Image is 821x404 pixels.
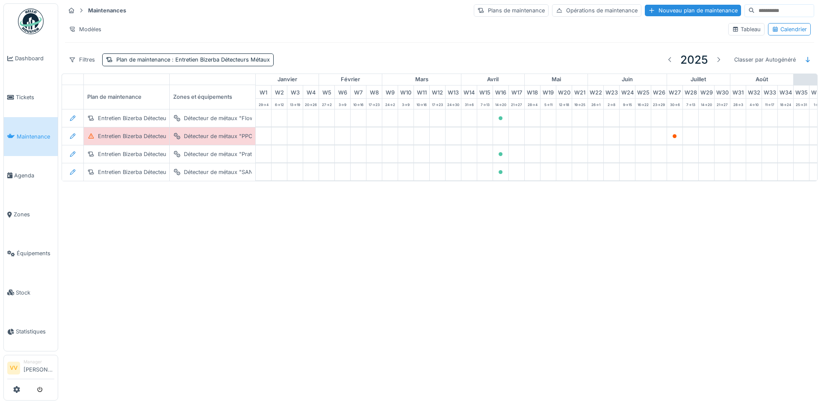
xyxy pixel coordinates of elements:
div: W 32 [746,85,762,98]
div: W 27 [667,85,682,98]
div: février [319,74,382,85]
div: 10 -> 16 [414,99,429,109]
div: W 35 [794,85,809,98]
div: avril [461,74,524,85]
a: Équipements [4,234,58,273]
div: août [730,74,793,85]
div: 5 -> 11 [540,99,556,109]
div: W 14 [461,85,477,98]
div: W 26 [651,85,667,98]
div: Filtres [65,53,99,66]
div: 30 -> 6 [667,99,682,109]
div: W 17 [509,85,524,98]
div: 4 -> 10 [746,99,762,109]
div: 20 -> 26 [303,99,319,109]
div: janvier [256,74,319,85]
div: Entretien Bizerba Détecteurs Métaux [98,168,192,176]
div: 19 -> 25 [572,99,588,109]
div: W 30 [715,85,730,98]
div: Modèles [65,23,105,35]
div: 26 -> 1 [588,99,603,109]
a: Zones [4,195,58,234]
div: 7 -> 13 [477,99,493,109]
a: Stock [4,273,58,312]
div: 2 -> 8 [604,99,619,109]
div: W 22 [588,85,603,98]
div: 17 -> 23 [366,99,382,109]
div: 17 -> 23 [430,99,445,109]
img: Badge_color-CXgf-gQk.svg [18,9,44,34]
div: W 28 [683,85,698,98]
span: : Entretien Bizerba Détecteurs Métaux [170,56,270,63]
div: Manager [24,359,54,365]
div: W 23 [604,85,619,98]
div: W 8 [366,85,382,98]
div: W 34 [778,85,793,98]
div: W 19 [540,85,556,98]
div: Détecteur de métaux "Pratika" VARICON (11285707) [184,150,318,158]
div: 28 -> 4 [525,99,540,109]
a: Statistiques [4,312,58,351]
div: 14 -> 20 [699,99,714,109]
div: 10 -> 16 [351,99,366,109]
div: Nouveau plan de maintenance [645,5,741,16]
div: 6 -> 12 [272,99,287,109]
div: W 2 [272,85,287,98]
h3: 2025 [680,53,708,66]
div: 3 -> 9 [335,99,350,109]
a: Maintenance [4,117,58,156]
div: 23 -> 29 [651,99,667,109]
div: Entretien Bizerba Détecteurs Métaux [98,150,192,158]
div: 21 -> 27 [715,99,730,109]
span: Maintenance [17,133,54,141]
div: 24 -> 30 [446,99,461,109]
a: Tickets [4,78,58,117]
div: Plans de maintenance [474,4,549,17]
div: Classer par Autogénéré [730,53,800,66]
div: 16 -> 22 [635,99,651,109]
span: Zones [14,210,54,218]
div: W 24 [620,85,635,98]
div: Détecteur de métaux "Flowpack" VARICON (11397622) [184,114,325,122]
div: 12 -> 18 [556,99,572,109]
li: VV [7,362,20,375]
div: 3 -> 9 [398,99,413,109]
a: Dashboard [4,39,58,78]
div: mars [382,74,461,85]
span: Stock [16,289,54,297]
div: Plan de maintenance [116,56,270,64]
div: W 3 [287,85,303,98]
div: W 1 [256,85,271,98]
div: W 33 [762,85,777,98]
div: W 12 [430,85,445,98]
a: Agenda [4,156,58,195]
div: W 29 [699,85,714,98]
div: 7 -> 13 [683,99,698,109]
div: 11 -> 17 [762,99,777,109]
div: W 31 [730,85,746,98]
span: Équipements [17,249,54,257]
div: juin [588,74,667,85]
div: W 16 [493,85,508,98]
div: W 7 [351,85,366,98]
div: 24 -> 2 [382,99,398,109]
div: 14 -> 20 [493,99,508,109]
div: W 5 [319,85,334,98]
div: Entretien Bizerba Détecteurs Métaux [98,114,192,122]
div: W 25 [635,85,651,98]
div: W 18 [525,85,540,98]
a: VV Manager[PERSON_NAME] [7,359,54,379]
div: W 11 [414,85,429,98]
span: Agenda [14,171,54,180]
div: 18 -> 24 [778,99,793,109]
div: Tableau [732,25,761,33]
div: 21 -> 27 [509,99,524,109]
div: W 10 [398,85,413,98]
div: W 21 [572,85,588,98]
div: 27 -> 2 [319,99,334,109]
div: W 13 [446,85,461,98]
div: W 4 [303,85,319,98]
div: Détecteur de métaux "SAN1" VARICON (11397623) [184,168,314,176]
div: 9 -> 15 [620,99,635,109]
div: 25 -> 31 [794,99,809,109]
